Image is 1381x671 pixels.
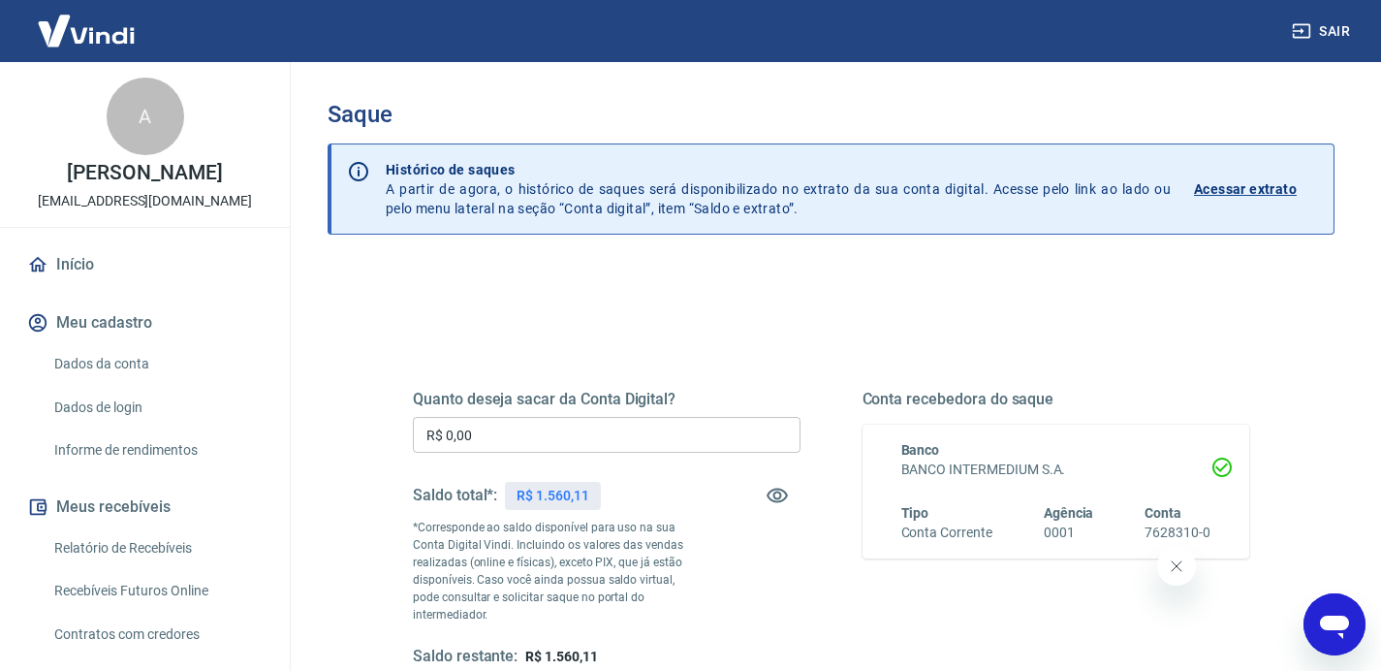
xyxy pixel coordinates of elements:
span: R$ 1.560,11 [525,649,597,664]
p: R$ 1.560,11 [517,486,588,506]
h5: Conta recebedora do saque [863,390,1250,409]
a: Acessar extrato [1194,160,1318,218]
a: Início [23,243,267,286]
iframe: Botão para abrir a janela de mensagens [1303,593,1365,655]
a: Relatório de Recebíveis [47,528,267,568]
p: [PERSON_NAME] [67,163,222,183]
button: Meu cadastro [23,302,267,344]
span: Tipo [901,505,929,521]
h5: Saldo restante: [413,647,518,667]
iframe: Fechar mensagem [1157,547,1196,586]
button: Sair [1288,14,1358,49]
p: *Corresponde ao saldo disponível para uso na sua Conta Digital Vindi. Incluindo os valores das ve... [413,519,704,623]
a: Contratos com credores [47,615,267,655]
a: Dados da conta [47,344,267,384]
span: Banco [901,442,940,458]
p: [EMAIL_ADDRESS][DOMAIN_NAME] [38,191,252,211]
span: Agência [1044,505,1094,521]
p: Acessar extrato [1194,179,1297,199]
div: A [107,78,184,155]
h6: Conta Corrente [901,523,992,543]
p: A partir de agora, o histórico de saques será disponibilizado no extrato da sua conta digital. Ac... [386,160,1171,218]
h3: Saque [328,101,1334,128]
img: Vindi [23,1,149,60]
a: Informe de rendimentos [47,431,267,470]
span: Conta [1145,505,1181,521]
h5: Saldo total*: [413,486,497,505]
span: Olá! Precisa de ajuda? [12,14,163,29]
p: Histórico de saques [386,160,1171,179]
a: Dados de login [47,388,267,428]
h5: Quanto deseja sacar da Conta Digital? [413,390,800,409]
a: Recebíveis Futuros Online [47,571,267,611]
button: Meus recebíveis [23,486,267,528]
h6: 7628310-0 [1145,523,1210,543]
h6: 0001 [1044,523,1094,543]
h6: BANCO INTERMEDIUM S.A. [901,460,1211,480]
